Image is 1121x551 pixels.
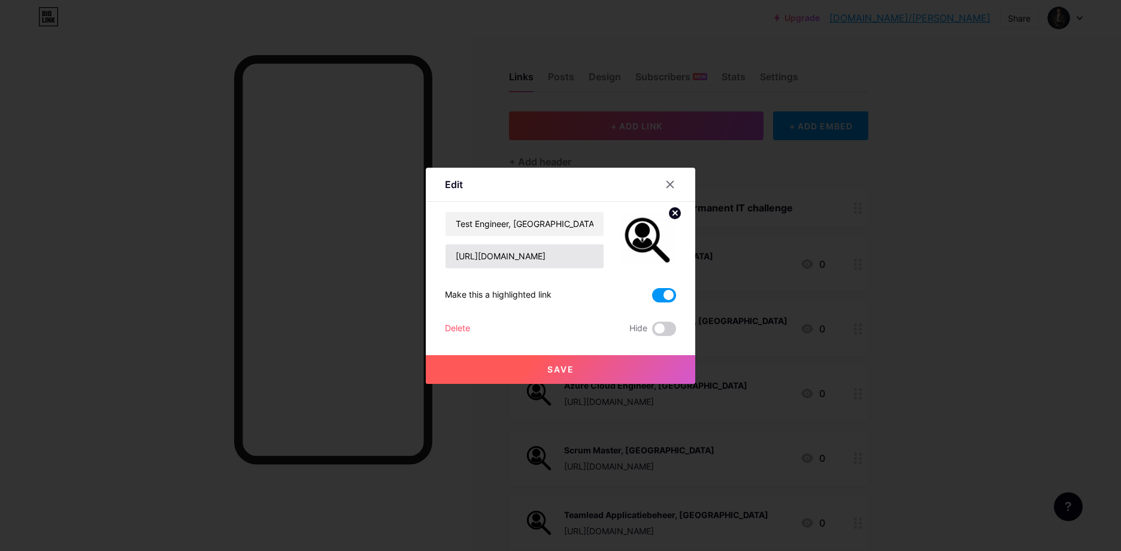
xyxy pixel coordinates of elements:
[629,322,647,336] span: Hide
[426,355,695,384] button: Save
[619,211,676,269] img: link_thumbnail
[547,364,574,374] span: Save
[446,212,604,236] input: Title
[445,322,470,336] div: Delete
[445,288,552,302] div: Make this a highlighted link
[446,244,604,268] input: URL
[445,177,463,192] div: Edit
